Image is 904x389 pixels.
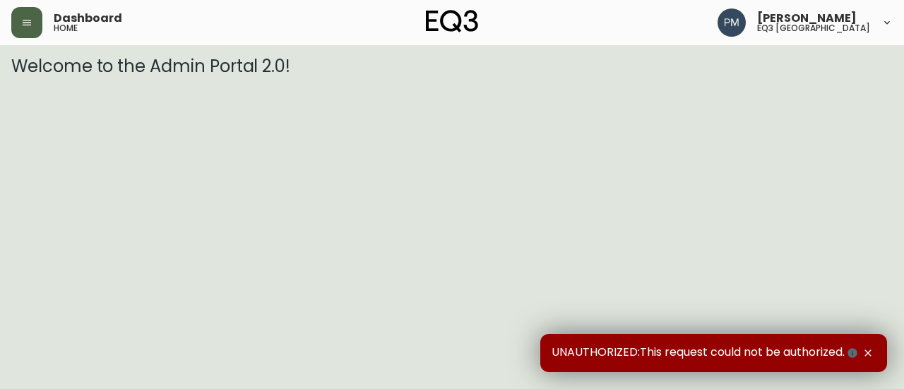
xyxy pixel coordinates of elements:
img: 0a7c5790205149dfd4c0ba0a3a48f705 [718,8,746,37]
img: logo [426,10,478,32]
h5: home [54,24,78,32]
span: [PERSON_NAME] [757,13,857,24]
h3: Welcome to the Admin Portal 2.0! [11,56,893,76]
span: UNAUTHORIZED:This request could not be authorized. [552,345,860,361]
span: Dashboard [54,13,122,24]
h5: eq3 [GEOGRAPHIC_DATA] [757,24,870,32]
